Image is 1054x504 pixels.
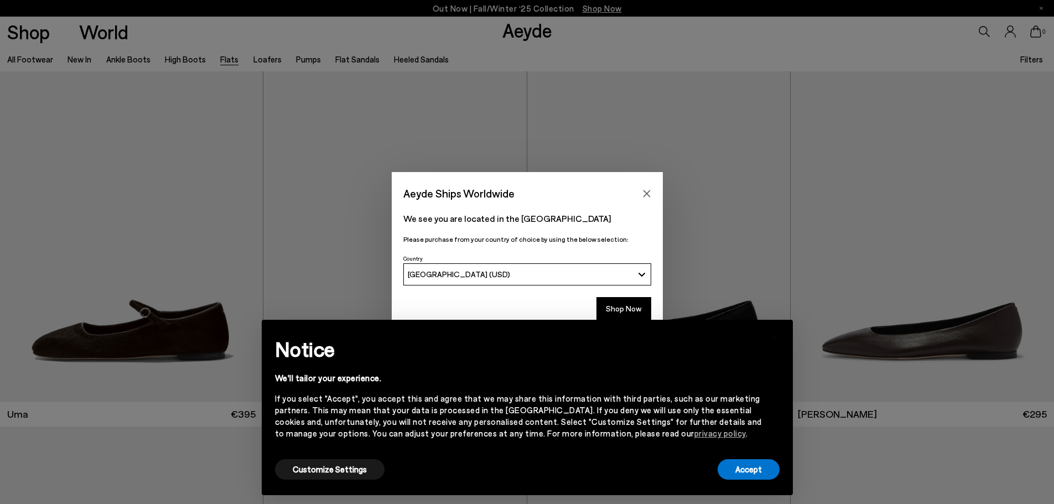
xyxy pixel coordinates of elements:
span: Aeyde Ships Worldwide [403,184,515,203]
button: Close [638,185,655,202]
p: We see you are located in the [GEOGRAPHIC_DATA] [403,212,651,225]
span: [GEOGRAPHIC_DATA] (USD) [408,269,510,279]
button: Shop Now [596,297,651,320]
div: If you select "Accept", you accept this and agree that we may share this information with third p... [275,393,762,439]
h2: Notice [275,335,762,363]
span: Country [403,255,423,262]
button: Accept [718,459,780,480]
button: Close this notice [762,323,788,350]
div: We'll tailor your experience. [275,372,762,384]
p: Please purchase from your country of choice by using the below selection: [403,234,651,245]
span: × [771,328,779,344]
a: privacy policy [694,428,746,438]
button: Customize Settings [275,459,385,480]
